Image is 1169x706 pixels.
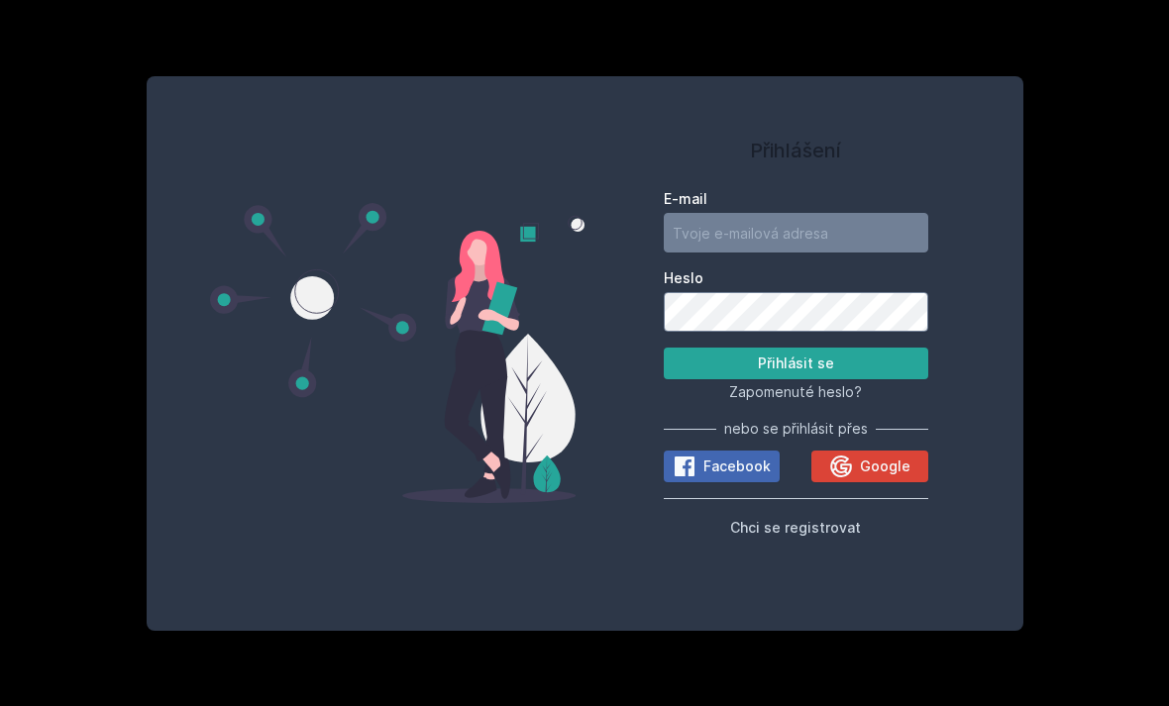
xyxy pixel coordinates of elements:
[730,519,861,536] span: Chci se registrovat
[730,515,861,539] button: Chci se registrovat
[811,451,927,482] button: Google
[729,383,862,400] span: Zapomenuté heslo?
[724,419,868,439] span: nebo se přihlásit přes
[664,136,928,165] h1: Přihlášení
[664,268,928,288] label: Heslo
[664,348,928,379] button: Přihlásit se
[664,451,780,482] button: Facebook
[664,213,928,252] input: Tvoje e-mailová adresa
[703,456,771,476] span: Facebook
[860,456,910,476] span: Google
[664,189,928,209] label: E-mail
